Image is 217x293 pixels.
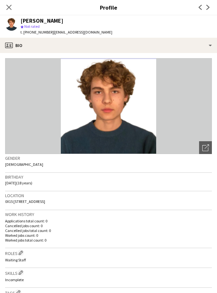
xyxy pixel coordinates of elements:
[5,212,212,217] h3: Work history
[5,219,212,223] p: Applications total count: 0
[5,269,212,276] h3: Skills
[54,30,112,35] span: | [EMAIL_ADDRESS][DOMAIN_NAME]
[5,199,45,204] span: 0X15 [STREET_ADDRESS]
[5,223,212,228] p: Cancelled jobs count: 0
[5,228,212,233] p: Cancelled jobs total count: 0
[5,193,212,198] h3: Location
[20,18,63,24] div: [PERSON_NAME]
[5,250,212,256] h3: Roles
[20,30,54,35] span: t. [PHONE_NUMBER]
[24,24,40,29] span: Not rated
[5,155,212,161] h3: Gender
[199,141,212,154] div: Open photos pop-in
[5,233,212,238] p: Worked jobs count: 0
[5,181,32,185] span: [DATE] (18 years)
[5,174,212,180] h3: Birthday
[5,258,26,262] span: Waiting Staff
[5,58,212,154] img: Crew avatar or photo
[5,277,212,282] p: Incomplete
[5,162,43,167] span: [DEMOGRAPHIC_DATA]
[5,238,212,243] p: Worked jobs total count: 0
